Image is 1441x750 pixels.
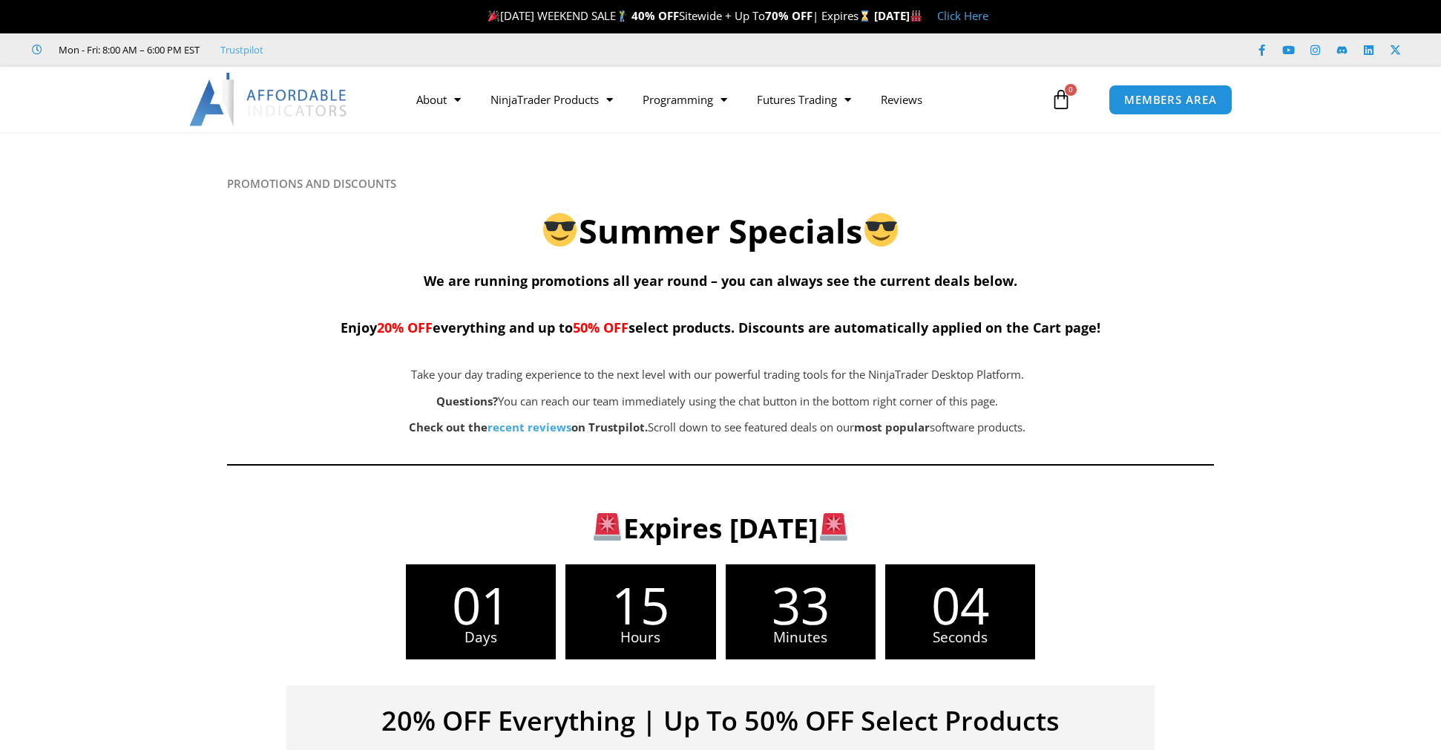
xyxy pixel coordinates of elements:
span: 15 [565,579,715,630]
a: Reviews [866,82,937,117]
a: About [401,82,476,117]
h3: Expires [DATE] [252,510,1190,546]
img: 😎 [543,213,577,247]
strong: [DATE] [874,8,922,23]
h6: PROMOTIONS AND DISCOUNTS [227,177,1214,191]
span: Hours [565,630,715,645]
img: LogoAI | Affordable Indicators – NinjaTrader [189,73,349,126]
strong: 70% OFF [765,8,813,23]
h4: 20% OFF Everything | Up To 50% OFF Select Products [309,708,1132,734]
h2: Summer Specials [227,209,1214,253]
p: Scroll down to see featured deals on our software products. [301,417,1134,438]
a: 0 [1028,78,1094,121]
span: Take your day trading experience to the next level with our powerful trading tools for the NinjaT... [411,367,1024,382]
a: recent reviews [488,420,571,434]
strong: Questions? [436,394,498,408]
span: 0 [1065,84,1077,96]
img: 😎 [864,213,898,247]
p: You can reach our team immediately using the chat button in the bottom right corner of this page. [301,391,1134,412]
a: Futures Trading [742,82,866,117]
span: Minutes [726,630,876,645]
img: ⌛ [859,10,870,22]
span: Days [406,630,556,645]
span: Enjoy everything and up to select products. Discounts are automatically applied on the Cart page! [341,319,1100,336]
span: MEMBERS AREA [1124,94,1217,105]
span: 04 [885,579,1035,630]
a: MEMBERS AREA [1109,85,1232,115]
span: Mon - Fri: 8:00 AM – 6:00 PM EST [55,41,200,59]
a: NinjaTrader Products [476,82,628,117]
b: most popular [854,420,930,434]
span: [DATE] WEEKEND SALE Sitewide + Up To | Expires [485,8,874,23]
strong: Check out the on Trustpilot. [409,420,648,434]
a: Click Here [937,8,988,23]
img: 🎉 [488,10,499,22]
span: 50% OFF [573,319,628,336]
a: Trustpilot [220,41,263,59]
span: 01 [406,579,556,630]
img: 🚨 [594,513,621,541]
span: We are running promotions all year round – you can always see the current deals below. [424,272,1017,290]
nav: Menu [401,82,1047,117]
img: 🏭 [910,10,922,22]
a: Programming [628,82,742,117]
span: 20% OFF [377,319,433,336]
strong: 40% OFF [631,8,679,23]
img: 🏌️‍♂️ [617,10,628,22]
span: Seconds [885,630,1035,645]
span: 33 [726,579,876,630]
img: 🚨 [820,513,847,541]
